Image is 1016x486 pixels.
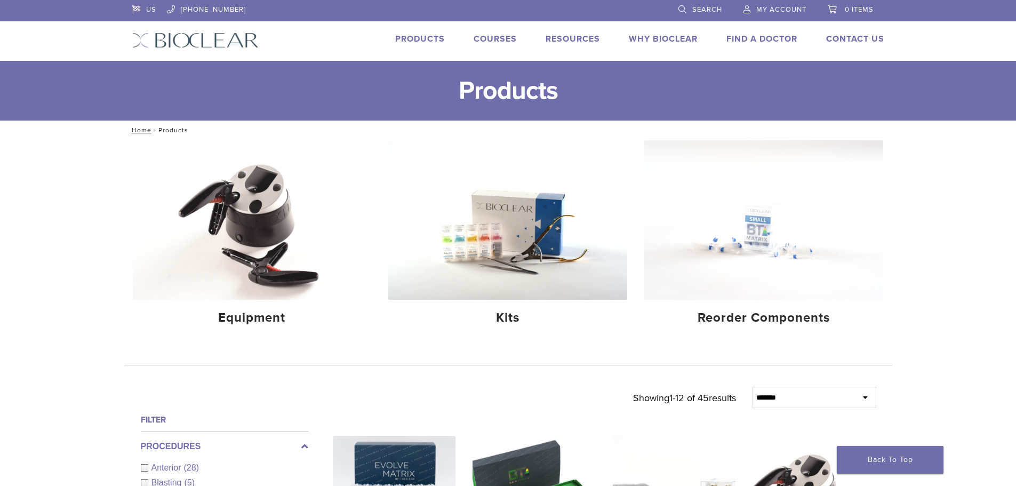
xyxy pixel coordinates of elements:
[826,34,884,44] a: Contact Us
[133,140,372,334] a: Equipment
[653,308,875,328] h4: Reorder Components
[141,308,363,328] h4: Equipment
[726,34,797,44] a: Find A Doctor
[629,34,698,44] a: Why Bioclear
[845,5,874,14] span: 0 items
[133,140,372,300] img: Equipment
[474,34,517,44] a: Courses
[397,308,619,328] h4: Kits
[388,140,627,300] img: Kits
[141,413,308,426] h4: Filter
[388,140,627,334] a: Kits
[129,126,151,134] a: Home
[184,463,199,472] span: (28)
[837,446,943,474] a: Back To Top
[546,34,600,44] a: Resources
[124,121,892,140] nav: Products
[132,33,259,48] img: Bioclear
[644,140,883,334] a: Reorder Components
[692,5,722,14] span: Search
[756,5,806,14] span: My Account
[395,34,445,44] a: Products
[151,463,184,472] span: Anterior
[644,140,883,300] img: Reorder Components
[151,128,158,133] span: /
[141,440,308,453] label: Procedures
[633,387,736,409] p: Showing results
[669,392,709,404] span: 1-12 of 45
